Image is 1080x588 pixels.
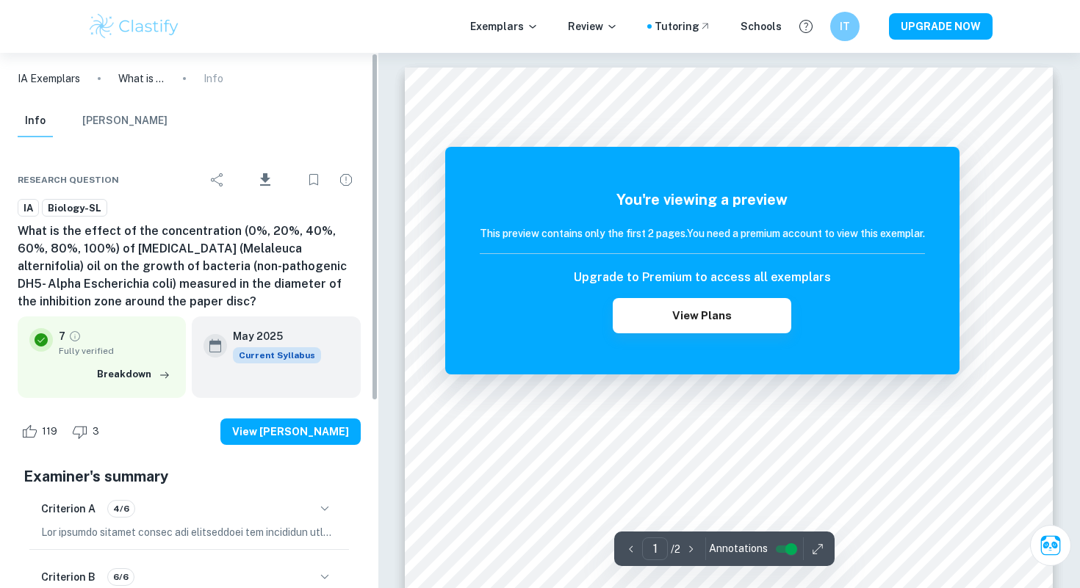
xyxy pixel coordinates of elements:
span: Fully verified [59,344,174,357]
div: Dislike [68,420,107,443]
div: Like [18,420,65,443]
a: IA Exemplars [18,70,80,87]
h5: You're viewing a preview [480,189,925,211]
p: Lor ipsumdo sitamet consec adi elitseddoei tem incididun utlaboree do mag aliquaen adminimv, quis... [41,524,337,540]
a: Tutoring [655,18,711,35]
div: Download [235,161,296,199]
a: Grade fully verified [68,330,82,343]
span: Research question [18,173,119,186]
div: Share [203,165,232,195]
p: 7 [59,328,65,344]
button: IT [830,12,860,41]
p: Review [568,18,618,35]
span: Biology-SL [43,201,107,216]
img: Clastify logo [87,12,181,41]
button: View [PERSON_NAME] [220,418,361,445]
h6: May 2025 [233,328,309,344]
p: / 2 [671,541,680,557]
button: Breakdown [93,363,174,385]
a: Biology-SL [42,199,107,217]
button: Help and Feedback [793,14,818,39]
button: View Plans [613,298,791,333]
a: Schools [741,18,782,35]
span: 6/6 [108,570,134,584]
h6: Upgrade to Premium to access all exemplars [574,269,831,286]
button: Ask Clai [1030,525,1071,566]
button: UPGRADE NOW [889,13,993,40]
button: [PERSON_NAME] [82,105,168,137]
span: 4/6 [108,502,134,515]
p: Info [204,70,223,87]
div: Bookmark [299,165,328,195]
h6: Criterion B [41,569,96,585]
h6: Criterion A [41,501,96,517]
div: This exemplar is based on the current syllabus. Feel free to refer to it for inspiration/ideas wh... [233,347,321,363]
h6: What is the effect of the concentration (0%, 20%, 40%, 60%, 80%, 100%) of [MEDICAL_DATA] (Melaleu... [18,222,361,311]
p: Exemplars [470,18,539,35]
span: Current Syllabus [233,347,321,363]
span: IA [18,201,38,216]
h5: Examiner's summary [24,465,355,487]
button: Info [18,105,53,137]
span: 119 [34,424,65,439]
div: Report issue [331,165,361,195]
span: Annotations [709,541,768,556]
h6: IT [837,18,854,35]
a: IA [18,199,39,217]
span: 3 [84,424,107,439]
p: What is the effect of the concentration (0%, 20%, 40%, 60%, 80%, 100%) of [MEDICAL_DATA] (Melaleu... [118,70,165,87]
h6: This preview contains only the first 2 pages. You need a premium account to view this exemplar. [480,225,925,242]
